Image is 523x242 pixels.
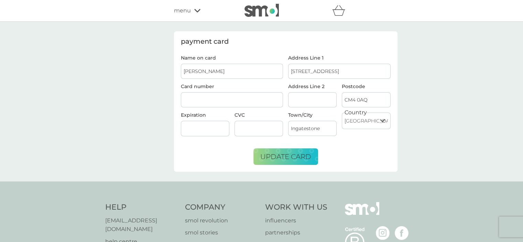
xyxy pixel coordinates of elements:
img: smol [244,4,279,17]
label: Postcode [342,84,390,89]
a: [EMAIL_ADDRESS][DOMAIN_NAME] [105,216,178,234]
img: visit the smol Instagram page [376,226,390,240]
a: partnerships [265,228,327,237]
h4: Help [105,202,178,213]
label: CVC [235,112,245,118]
label: Address Line 2 [288,84,337,89]
img: smol [345,202,379,225]
a: influencers [265,216,327,225]
button: update card [253,148,318,165]
label: Address Line 1 [288,55,391,60]
label: Country [345,108,367,117]
span: update card [260,152,311,161]
label: Card number [181,83,214,90]
div: payment card [181,38,391,45]
img: visit the smol Facebook page [395,226,408,240]
div: basket [332,4,349,18]
iframe: Secure CVC input frame [237,126,280,131]
h4: Work With Us [265,202,327,213]
a: smol stories [185,228,258,237]
iframe: Secure expiration date input frame [184,126,227,131]
span: menu [174,6,191,15]
label: Name on card [181,55,283,60]
iframe: Secure card number input frame [184,97,281,103]
label: Expiration [181,112,206,118]
a: smol revolution [185,216,258,225]
h4: Company [185,202,258,213]
label: Town/City [288,113,337,117]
